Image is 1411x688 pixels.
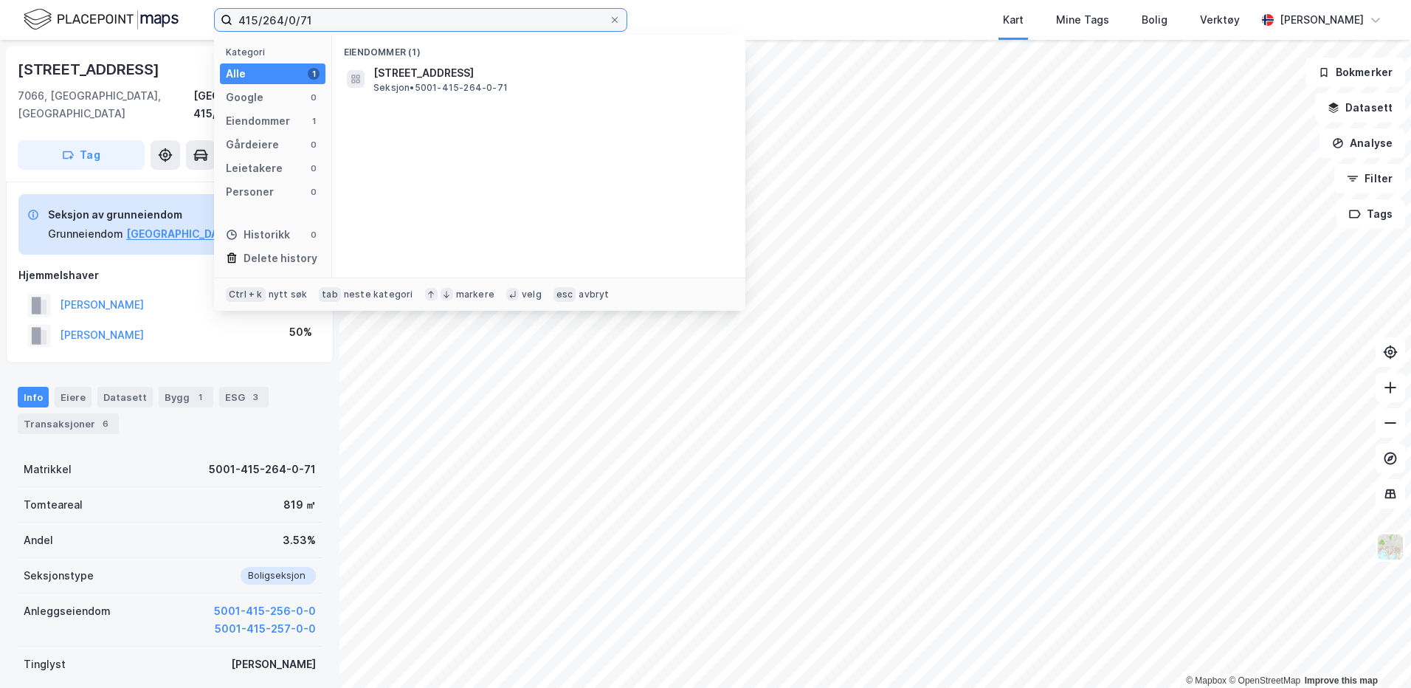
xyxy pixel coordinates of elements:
button: [GEOGRAPHIC_DATA], 415/264 [126,225,285,243]
div: 0 [308,139,320,151]
div: Grunneiendom [48,225,123,243]
div: Eiendommer (1) [332,35,745,61]
div: Hjemmelshaver [18,266,321,284]
div: 50% [289,323,312,341]
div: 1 [308,68,320,80]
button: Bokmerker [1305,58,1405,87]
div: 6 [98,416,113,431]
div: Transaksjoner [18,413,119,434]
div: nytt søk [269,289,308,300]
input: Søk på adresse, matrikkel, gårdeiere, leietakere eller personer [232,9,609,31]
div: Anleggseiendom [24,602,111,620]
img: logo.f888ab2527a4732fd821a326f86c7f29.svg [24,7,179,32]
div: neste kategori [344,289,413,300]
div: Verktøy [1200,11,1240,29]
div: Bolig [1142,11,1167,29]
button: Tag [18,140,145,170]
div: Tinglyst [24,656,66,673]
div: Andel [24,532,53,549]
div: Matrikkel [24,461,72,478]
button: Analyse [1319,128,1405,158]
div: velg [522,289,542,300]
button: 5001-415-256-0-0 [214,602,316,620]
div: [PERSON_NAME] [1280,11,1364,29]
div: Bygg [159,387,213,407]
div: Alle [226,65,246,83]
div: Seksjon av grunneiendom [48,206,285,224]
div: 5001-415-264-0-71 [209,461,316,478]
div: markere [456,289,494,300]
div: 0 [308,186,320,198]
div: 0 [308,229,320,241]
div: [STREET_ADDRESS] [18,58,162,81]
div: Historikk [226,226,290,244]
div: Datasett [97,387,153,407]
div: esc [553,287,576,302]
div: 819 ㎡ [283,496,316,514]
span: [STREET_ADDRESS] [373,64,728,82]
button: Datasett [1315,93,1405,123]
button: 5001-415-257-0-0 [215,620,316,638]
div: Delete history [244,250,317,267]
div: 1 [308,115,320,127]
a: OpenStreetMap [1229,675,1300,686]
div: Kontrollprogram for chat [1337,617,1411,688]
div: 0 [308,92,320,103]
a: Mapbox [1186,675,1227,686]
div: Tomteareal [24,496,83,514]
div: Mine Tags [1056,11,1109,29]
div: 0 [308,162,320,174]
button: Tags [1336,199,1405,229]
div: Eiere [55,387,92,407]
div: Info [18,387,49,407]
div: Personer [226,183,274,201]
div: 3 [248,390,263,405]
div: ESG [219,387,269,407]
iframe: Chat Widget [1337,617,1411,688]
div: [PERSON_NAME] [231,656,316,673]
div: Eiendommer [226,112,290,130]
div: Ctrl + k [226,287,266,302]
div: Google [226,89,263,106]
div: [GEOGRAPHIC_DATA], 415/264/0/71 [193,87,322,123]
div: Kart [1003,11,1024,29]
div: 1 [193,390,207,405]
button: Filter [1334,164,1405,193]
div: avbryt [579,289,609,300]
div: Leietakere [226,159,283,177]
div: 7066, [GEOGRAPHIC_DATA], [GEOGRAPHIC_DATA] [18,87,193,123]
div: Kategori [226,47,325,58]
div: Gårdeiere [226,136,279,154]
img: Z [1376,533,1404,561]
span: Seksjon • 5001-415-264-0-71 [373,82,508,94]
div: tab [319,287,341,302]
div: Seksjonstype [24,567,94,585]
a: Improve this map [1305,675,1378,686]
div: 3.53% [283,532,316,549]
